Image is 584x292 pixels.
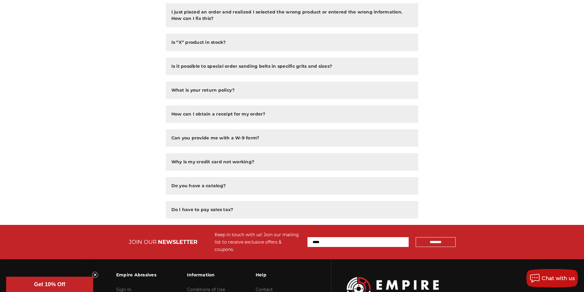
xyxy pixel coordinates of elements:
button: Chat with us [526,269,578,287]
button: Can you provide me with a W-9 form? [166,129,418,147]
h2: Is it possible to special order sanding belts in specific grits and sizes? [171,63,332,70]
span: Get 10% Off [34,281,65,287]
button: Do I have to pay sales tax? [166,201,418,218]
span: JOIN OUR [129,239,157,245]
h2: I just placed an order and realized I selected the wrong product or entered the wrong information... [171,9,413,22]
h2: Do I have to pay sales tax? [171,207,233,213]
button: Is “X” product in stock? [166,34,418,51]
button: What is your return policy? [166,82,418,99]
h2: Do you have a catalog? [171,183,226,189]
button: How can I obtain a receipt for my order? [166,105,418,123]
h2: Is “X” product in stock? [171,39,226,46]
h2: Can you provide me with a W-9 form? [171,135,259,141]
button: Is it possible to special order sanding belts in specific grits and sizes? [166,58,418,75]
h2: How can I obtain a receipt for my order? [171,111,265,117]
span: NEWSLETTER [158,239,197,245]
button: I just placed an order and realized I selected the wrong product or entered the wrong information... [166,3,418,27]
h3: Information [187,268,225,281]
button: Why is my credit card not working? [166,153,418,171]
h2: Why is my credit card not working? [171,159,254,165]
button: Do you have a catalog? [166,177,418,195]
button: Close teaser [92,272,98,278]
span: Chat with us [542,275,575,281]
div: Keep in touch with us! Join our mailing list to receive exclusive offers & coupons. [215,231,301,253]
h3: Empire Abrasives [116,268,156,281]
div: Get 10% OffClose teaser [6,277,93,292]
h2: What is your return policy? [171,87,235,93]
h3: Help [256,268,297,281]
